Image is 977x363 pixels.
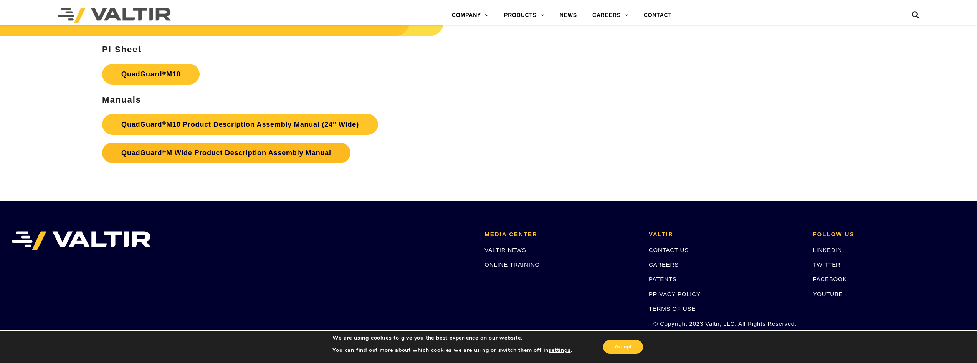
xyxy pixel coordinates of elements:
[496,8,552,23] a: PRODUCTS
[58,8,171,23] img: Valtir
[162,149,166,154] sup: ®
[585,8,636,23] a: CAREERS
[102,95,141,104] strong: Manuals
[649,261,679,268] a: CAREERS
[12,231,151,250] img: VALTIR
[813,276,847,282] a: FACEBOOK
[649,305,696,312] a: TERMS OF USE
[444,8,496,23] a: COMPANY
[549,347,570,354] button: settings
[102,143,350,163] a: QuadGuard®M Wide Product Description Assembly Manual
[649,319,802,328] p: © Copyright 2023 Valtir, LLC. All Rights Reserved.
[484,261,539,268] a: ONLINE TRAINING
[162,70,166,76] sup: ®
[603,340,643,354] button: Accept
[813,231,965,238] h2: FOLLOW US
[813,261,840,268] a: TWITTER
[102,64,200,85] a: QuadGuard®M10
[552,8,585,23] a: NEWS
[484,247,526,253] a: VALTIR NEWS
[102,114,378,135] a: QuadGuard®M10 Product Description Assembly Manual (24″ Wide)
[332,347,572,354] p: You can find out more about which cookies we are using or switch them off in .
[649,276,677,282] a: PATENTS
[813,291,843,297] a: YOUTUBE
[102,45,142,54] strong: PI Sheet
[636,8,679,23] a: CONTACT
[649,291,701,297] a: PRIVACY POLICY
[649,247,689,253] a: CONTACT US
[162,120,166,126] sup: ®
[649,231,802,238] h2: VALTIR
[484,231,637,238] h2: MEDIA CENTER
[813,247,842,253] a: LINKEDIN
[332,335,572,341] p: We are using cookies to give you the best experience on our website.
